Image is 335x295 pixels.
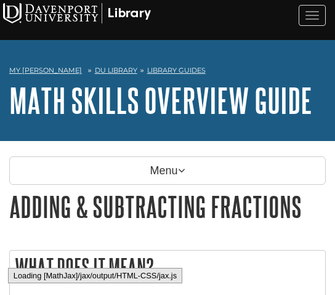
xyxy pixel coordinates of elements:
div: Loading [MathJax]/jax/output/HTML-CSS/jax.js [8,268,182,283]
a: Math Skills Overview Guide [9,81,312,119]
img: Davenport University Logo [3,3,151,23]
a: DU Library [95,66,137,75]
p: Menu [9,156,326,185]
a: My [PERSON_NAME] [9,65,82,76]
h1: Adding & Subtracting Fractions [9,191,326,222]
a: Library Guides [147,66,206,75]
h2: What does it mean? [10,251,325,283]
